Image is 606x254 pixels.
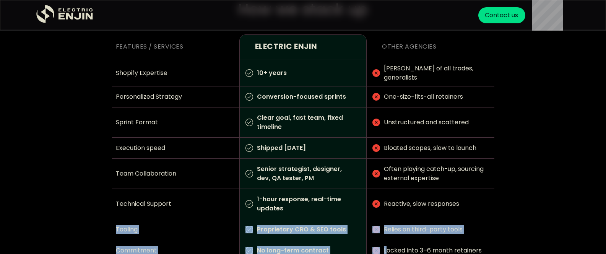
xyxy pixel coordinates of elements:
div: Electric Enjin [240,35,321,60]
p: Clear goal, fast team, fixed timeline [253,107,351,137]
p: Shopify Expertise [112,65,167,81]
p: Senior strategist, designer, dev, QA tester, PM [253,159,351,189]
p: Execution speed [112,140,165,156]
p: [PERSON_NAME] of all trades, generalists [380,60,494,86]
p: Proprietary CRO & SEO tools [253,219,346,240]
div: Features / Services [112,34,239,59]
p: Unstructured and scattered [380,114,469,131]
p: 1-hour response, real-time updates [253,189,351,219]
p: Bloated scopes, slow to launch [380,140,476,156]
div: Other agencies [367,34,494,59]
p: Sprint Format [112,114,158,131]
p: Conversion-focused sprints [253,86,346,107]
p: Team Collaboration [112,165,176,182]
p: Often playing catch-up, sourcing external expertise [380,161,494,187]
p: Personalized Strategy [112,88,182,105]
a: Contact us [478,7,525,23]
p: Relies on third-party tools [380,221,463,238]
p: 10+ years [253,63,287,83]
a: home [36,5,94,26]
div: Contact us [485,11,518,20]
p: Shipped [DATE] [253,138,306,158]
p: One-size-fits-all retainers [380,88,463,105]
p: Tooling [112,221,138,238]
p: Reactive, slow responses [380,195,459,212]
p: Technical Support [112,195,171,212]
